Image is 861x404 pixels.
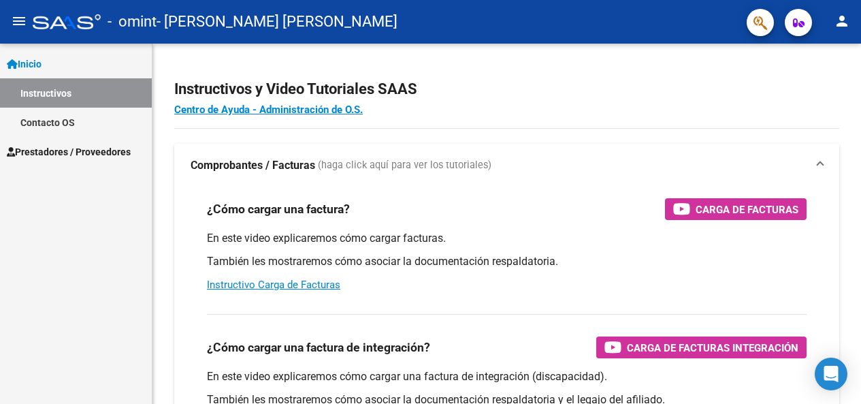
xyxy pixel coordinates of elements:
[207,231,807,246] p: En este video explicaremos cómo cargar facturas.
[815,358,847,390] div: Open Intercom Messenger
[174,144,839,187] mat-expansion-panel-header: Comprobantes / Facturas (haga click aquí para ver los tutoriales)
[174,104,363,116] a: Centro de Ayuda - Administración de O.S.
[696,201,798,218] span: Carga de Facturas
[11,13,27,29] mat-icon: menu
[157,7,397,37] span: - [PERSON_NAME] [PERSON_NAME]
[207,200,350,219] h3: ¿Cómo cargar una factura?
[174,76,839,102] h2: Instructivos y Video Tutoriales SAAS
[7,144,131,159] span: Prestadores / Proveedores
[207,279,340,291] a: Instructivo Carga de Facturas
[207,369,807,384] p: En este video explicaremos cómo cargar una factura de integración (discapacidad).
[318,158,491,173] span: (haga click aquí para ver los tutoriales)
[207,338,430,357] h3: ¿Cómo cargar una factura de integración?
[108,7,157,37] span: - omint
[596,337,807,358] button: Carga de Facturas Integración
[7,57,42,72] span: Inicio
[665,198,807,220] button: Carga de Facturas
[627,339,798,356] span: Carga de Facturas Integración
[191,158,315,173] strong: Comprobantes / Facturas
[207,254,807,269] p: También les mostraremos cómo asociar la documentación respaldatoria.
[834,13,850,29] mat-icon: person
